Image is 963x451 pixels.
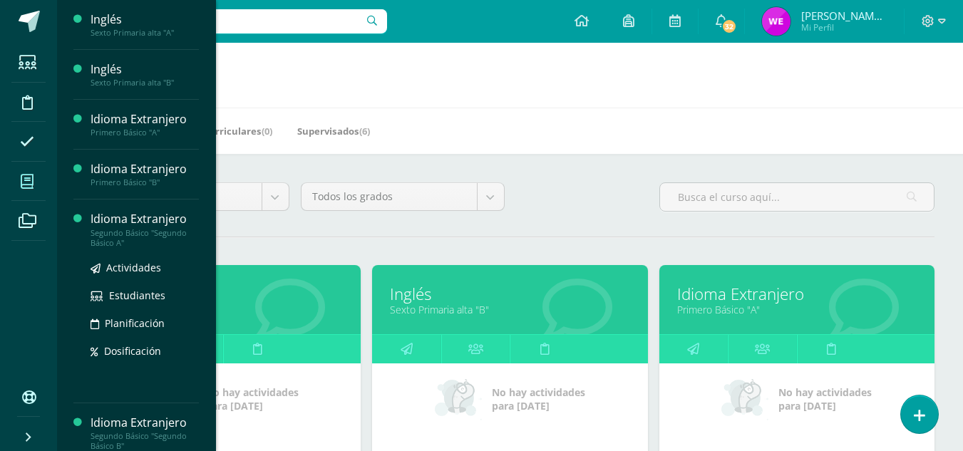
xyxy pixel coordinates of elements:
a: Idioma ExtranjeroSegundo Básico "Segundo Básico B" [91,415,199,451]
div: Idioma Extranjero [91,211,199,227]
a: Idioma ExtranjeroSegundo Básico "Segundo Básico A" [91,211,199,247]
a: Estudiantes [91,287,199,304]
div: Primero Básico "A" [91,128,199,138]
span: Planificación [105,316,165,330]
a: Inglés [390,283,629,305]
a: Inglés [103,283,343,305]
span: (6) [359,125,370,138]
div: Sexto Primaria alta "A" [91,28,199,38]
a: Supervisados(6) [297,120,370,142]
a: Planificación [91,315,199,331]
span: Todos los grados [312,183,466,210]
div: Idioma Extranjero [91,111,199,128]
div: Idioma Extranjero [91,415,199,431]
span: No hay actividades para [DATE] [205,385,299,413]
span: No hay actividades para [DATE] [492,385,585,413]
a: Idioma ExtranjeroPrimero Básico "A" [91,111,199,138]
a: InglésSexto Primaria alta "B" [91,61,199,88]
a: Actividades [91,259,199,276]
div: Sexto Primaria alta "B" [91,78,199,88]
div: Idioma Extranjero [91,161,199,177]
a: Todos los grados [302,183,504,210]
span: No hay actividades para [DATE] [778,385,872,413]
span: Dosificación [104,344,161,358]
div: Inglés [91,11,199,28]
span: 32 [721,19,737,34]
a: Sexto Primaria alta "B" [390,303,629,316]
a: Sexto Primaria alta "A" [103,303,343,316]
input: Busca el curso aquí... [660,183,934,211]
a: InglésSexto Primaria alta "A" [91,11,199,38]
span: Mi Perfil [801,21,887,33]
input: Busca un usuario... [66,9,387,33]
div: Segundo Básico "Segundo Básico B" [91,431,199,451]
span: (0) [262,125,272,138]
a: Dosificación [91,343,199,359]
img: no_activities_small.png [721,378,768,420]
img: no_activities_small.png [435,378,482,420]
a: Primero Básico "A" [677,303,917,316]
div: Segundo Básico "Segundo Básico A" [91,228,199,248]
img: ab30f28164eb0b6ad206bfa59284e1f6.png [762,7,791,36]
a: Mis Extracurriculares(0) [160,120,272,142]
div: Primero Básico "B" [91,177,199,187]
div: Inglés [91,61,199,78]
a: Idioma ExtranjeroPrimero Básico "B" [91,161,199,187]
span: [PERSON_NAME] de [PERSON_NAME] [801,9,887,23]
span: Actividades [106,261,161,274]
a: Idioma Extranjero [677,283,917,305]
span: Estudiantes [109,289,165,302]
